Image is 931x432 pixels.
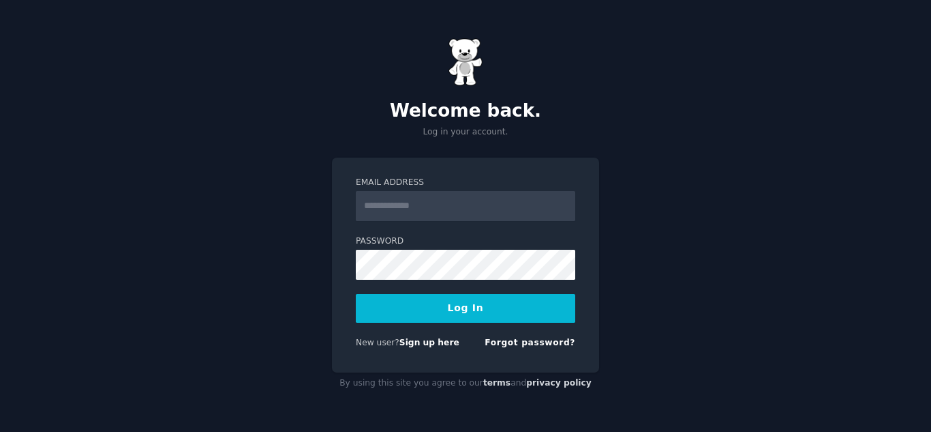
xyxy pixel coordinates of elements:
a: Sign up here [399,338,459,347]
label: Password [356,235,575,248]
img: Gummy Bear [448,38,483,86]
label: Email Address [356,177,575,189]
button: Log In [356,294,575,323]
a: terms [483,378,510,388]
p: Log in your account. [332,126,599,139]
div: By using this site you agree to our and [332,373,599,394]
h2: Welcome back. [332,100,599,122]
a: Forgot password? [485,338,575,347]
a: privacy policy [526,378,592,388]
span: New user? [356,338,399,347]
